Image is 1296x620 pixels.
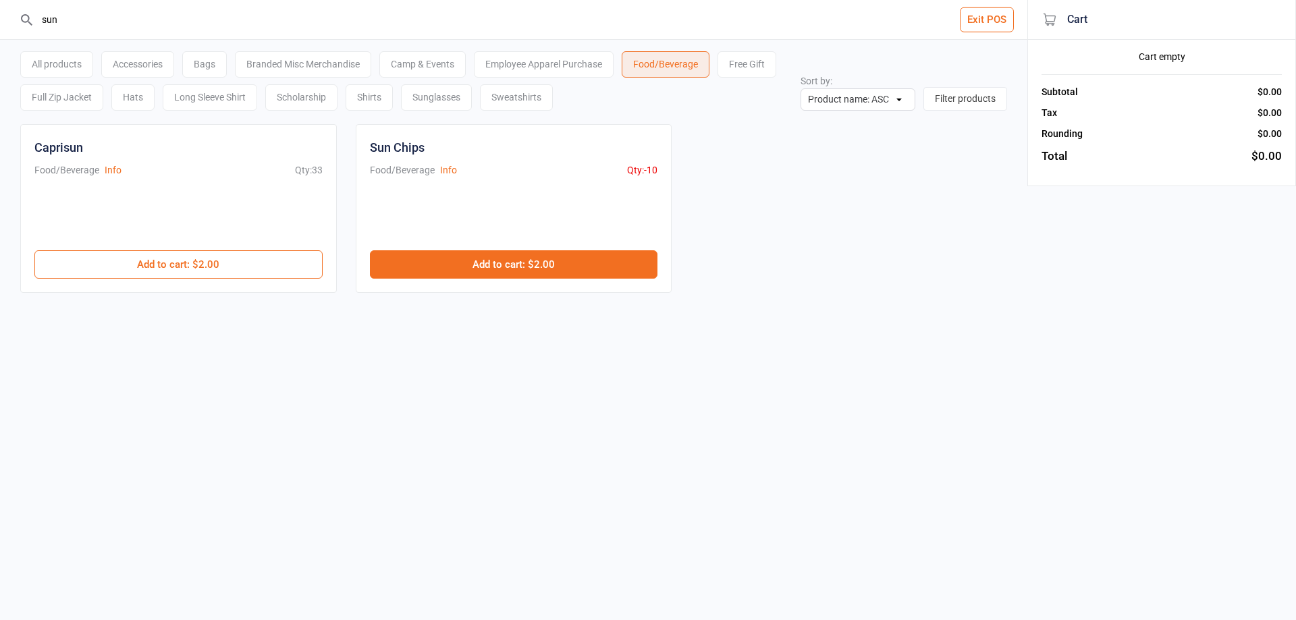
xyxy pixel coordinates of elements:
div: Sun Chips [370,138,425,157]
div: Bags [182,51,227,78]
button: Exit POS [960,7,1014,32]
div: Qty: -10 [627,163,657,177]
div: Accessories [101,51,174,78]
div: Shirts [346,84,393,111]
div: Branded Misc Merchandise [235,51,371,78]
div: Long Sleeve Shirt [163,84,257,111]
div: Caprisun [34,138,83,157]
button: Info [440,163,457,177]
div: Cart empty [1042,50,1282,64]
div: Food/Beverage [622,51,709,78]
div: All products [20,51,93,78]
button: Filter products [923,87,1007,111]
div: Total [1042,148,1067,165]
div: Subtotal [1042,85,1078,99]
div: Sweatshirts [480,84,553,111]
div: Scholarship [265,84,337,111]
div: Qty: 33 [295,163,323,177]
div: Sunglasses [401,84,472,111]
div: Free Gift [718,51,776,78]
div: Employee Apparel Purchase [474,51,614,78]
div: $0.00 [1258,106,1282,120]
div: $0.00 [1258,85,1282,99]
div: $0.00 [1258,127,1282,141]
div: Food/Beverage [370,163,435,177]
label: Sort by: [801,76,832,86]
button: Info [105,163,122,177]
button: Add to cart: $2.00 [34,250,323,279]
div: Hats [111,84,155,111]
div: $0.00 [1251,148,1282,165]
div: Camp & Events [379,51,466,78]
div: Food/Beverage [34,163,99,177]
div: Tax [1042,106,1057,120]
button: Add to cart: $2.00 [370,250,658,279]
div: Full Zip Jacket [20,84,103,111]
div: Rounding [1042,127,1083,141]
